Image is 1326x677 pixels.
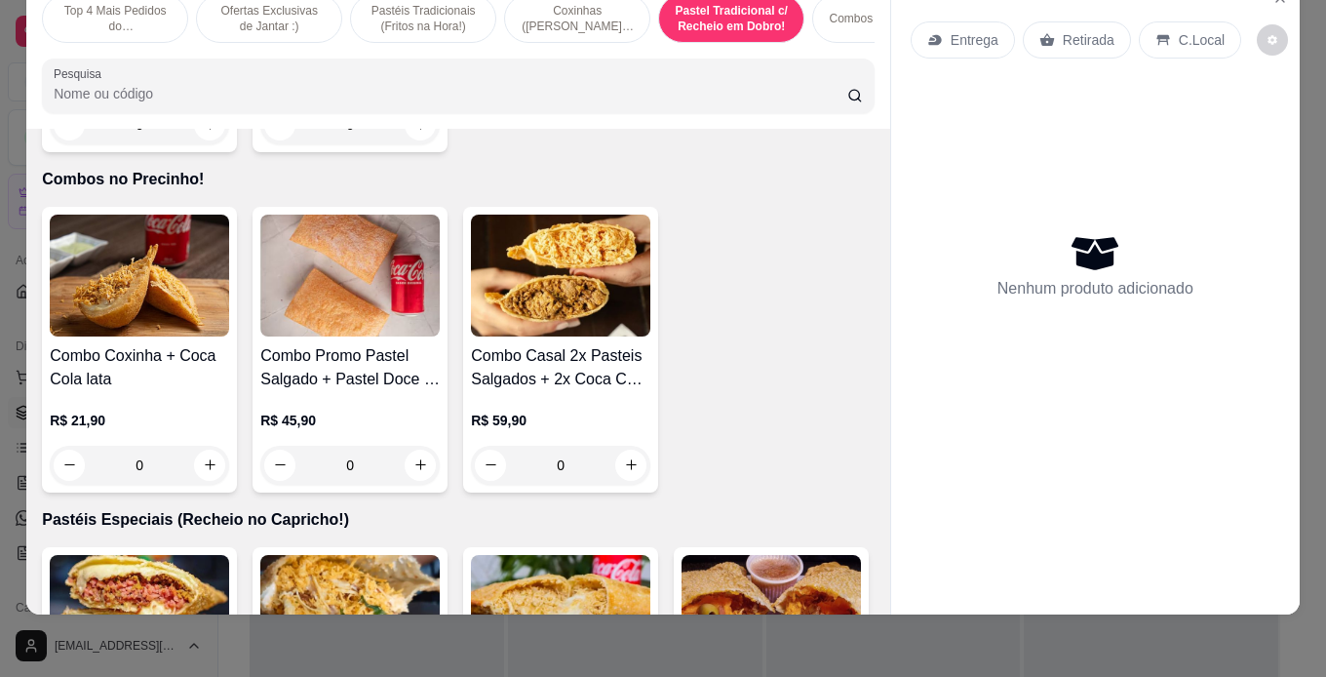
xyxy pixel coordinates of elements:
[471,215,650,337] img: product-image
[997,277,1193,300] p: Nenhum produto adicionado
[830,11,942,26] p: Combos no Precinho!
[471,411,650,430] p: R$ 59,90
[260,215,440,337] img: product-image
[1257,24,1288,56] button: decrease-product-quantity
[1179,30,1225,50] p: C.Local
[471,555,650,677] img: product-image
[42,168,875,191] p: Combos no Precinho!
[367,3,480,34] p: Pastéis Tradicionais (Fritos na Hora!)
[54,84,847,103] input: Pesquisa
[213,3,326,34] p: Ofertas Exclusivas de Jantar :)
[50,411,229,430] p: R$ 21,90
[471,344,650,391] h4: Combo Casal 2x Pasteis Salgados + 2x Coca Cola lata
[1063,30,1114,50] p: Retirada
[54,65,108,82] label: Pesquisa
[42,508,875,532] p: Pastéis Especiais (Recheio no Capricho!)
[521,3,634,34] p: Coxinhas ([PERSON_NAME] & Crocantes)
[58,3,172,34] p: Top 4 Mais Pedidos do [GEOGRAPHIC_DATA]!
[50,344,229,391] h4: Combo Coxinha + Coca Cola lata
[50,555,229,677] img: product-image
[50,215,229,337] img: product-image
[951,30,998,50] p: Entrega
[260,411,440,430] p: R$ 45,90
[260,555,440,677] img: product-image
[675,3,788,34] p: Pastel Tradicional c/ Recheio em Dobro!
[260,344,440,391] h4: Combo Promo Pastel Salgado + Pastel Doce + Refri lata
[682,555,861,677] img: product-image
